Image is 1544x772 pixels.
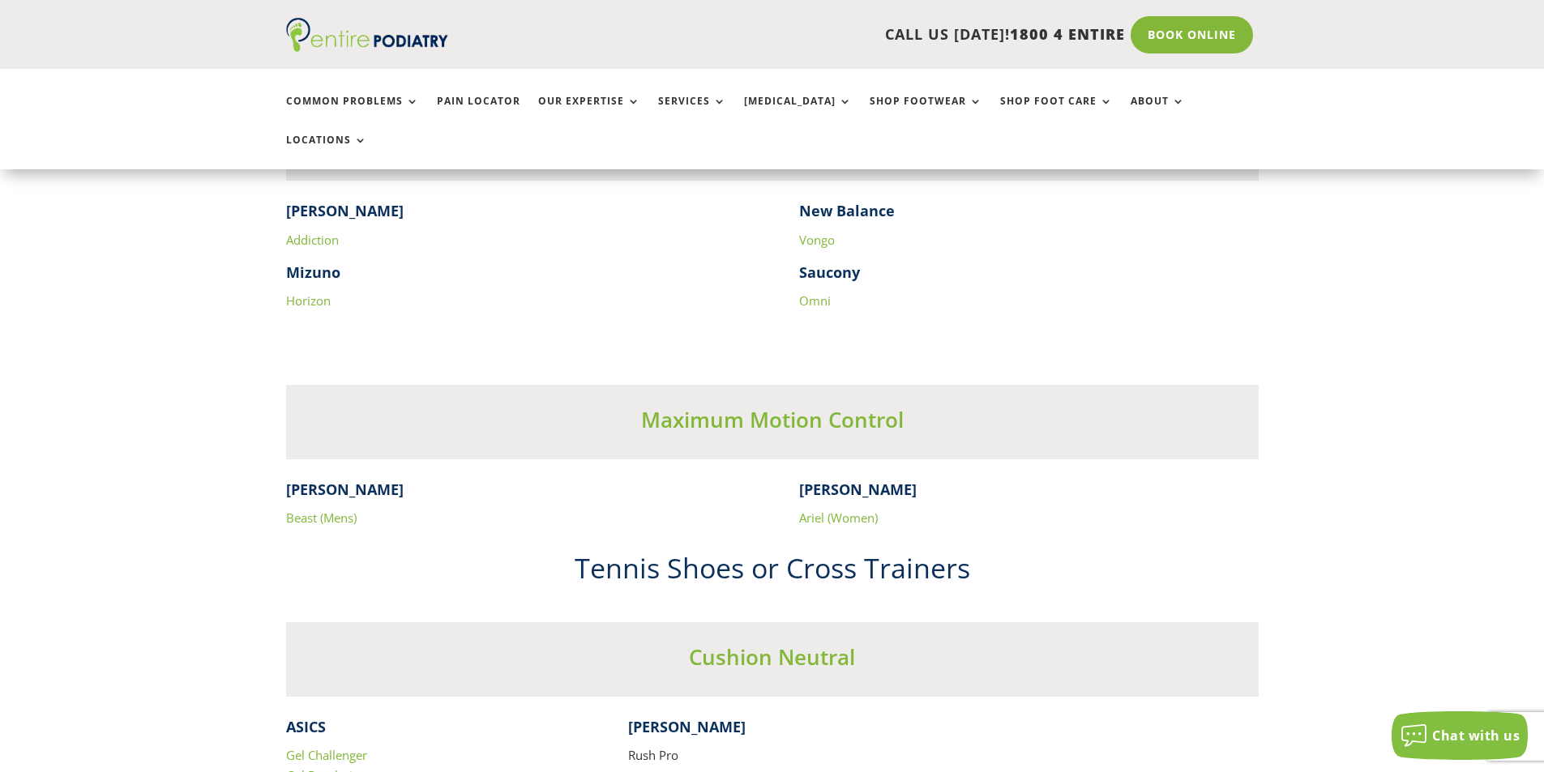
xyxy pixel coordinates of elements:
h4: Saucony [799,262,1259,291]
a: Common Problems [286,96,419,130]
a: Pain Locator [437,96,520,130]
h3: Maximum Motion Control [286,405,1259,442]
a: Ariel (Women) [799,510,878,526]
img: logo (1) [286,18,448,52]
a: Omni [799,292,831,309]
a: [MEDICAL_DATA] [744,96,852,130]
a: Services [658,96,726,130]
a: Shop Foot Care [1000,96,1113,130]
strong: [PERSON_NAME] [628,717,746,736]
a: Shop Footwear [870,96,982,130]
h4: [PERSON_NAME] [286,201,746,229]
a: Beast (Mens) [286,510,357,526]
a: Entire Podiatry [286,39,448,55]
a: About [1131,96,1185,130]
span: 1800 4 ENTIRE [1010,24,1125,44]
a: Gel Challenger [286,747,367,763]
a: Horizon [286,292,331,309]
h4: [PERSON_NAME] [286,480,746,508]
h2: Tennis Shoes or Cross Trainers [286,549,1259,596]
h3: Cushion Neutral [286,642,1259,680]
a: Vongo [799,232,835,248]
span: Chat with us [1432,727,1520,744]
h4: Mizuno [286,262,746,291]
a: Locations [286,134,367,169]
h4: [PERSON_NAME] [799,480,1259,508]
h4: New Balance [799,201,1259,229]
p: CALL US [DATE]! [511,24,1125,45]
button: Chat with us [1392,711,1528,760]
a: Book Online [1131,16,1253,53]
a: Our Expertise [538,96,640,130]
strong: ASICS [286,717,326,736]
a: Addiction [286,232,339,248]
